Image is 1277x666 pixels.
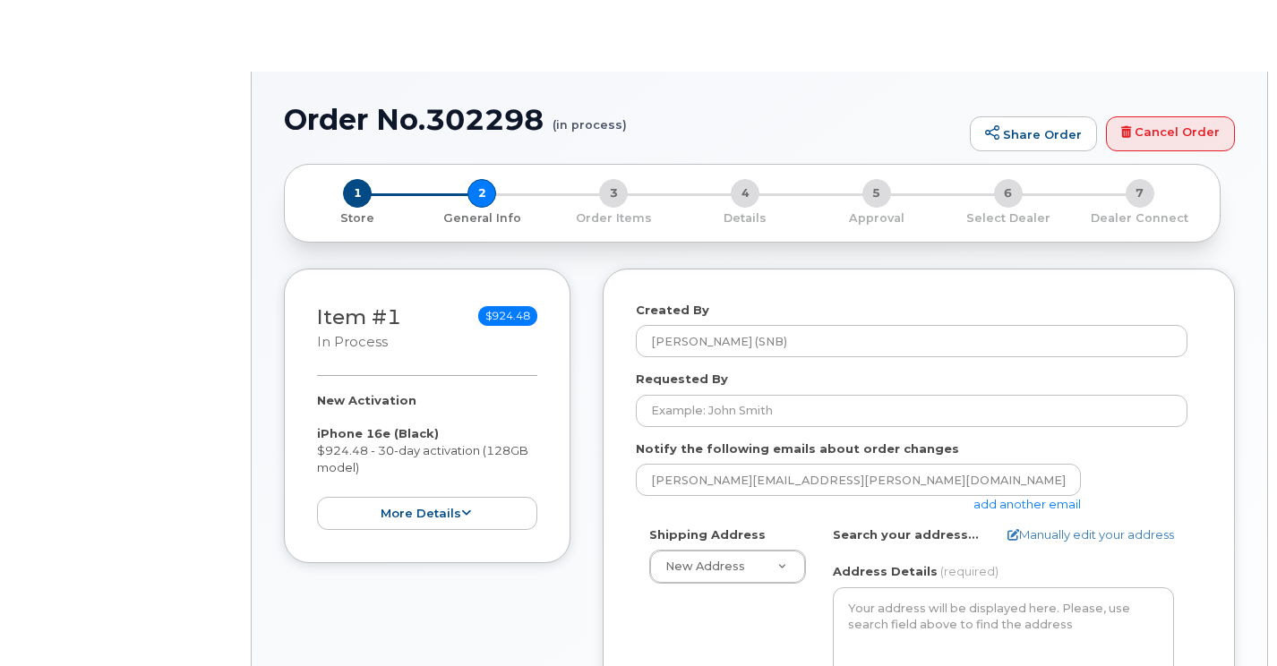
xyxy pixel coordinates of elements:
[317,393,416,407] strong: New Activation
[833,526,979,543] label: Search your address...
[317,426,439,440] strong: iPhone 16e (Black)
[317,497,537,530] button: more details
[833,563,938,580] label: Address Details
[306,210,409,226] p: Store
[973,497,1081,511] a: add another email
[636,395,1187,427] input: Example: John Smith
[1007,526,1174,543] a: Manually edit your address
[343,179,372,208] span: 1
[636,464,1081,496] input: Example: john@appleseed.com
[636,440,959,457] label: Notify the following emails about order changes
[970,116,1097,152] a: Share Order
[940,564,998,578] span: (required)
[636,371,728,388] label: Requested By
[650,551,805,583] a: New Address
[478,306,537,326] span: $924.48
[665,559,745,573] span: New Address
[299,208,416,226] a: 1 Store
[553,104,627,132] small: (in process)
[649,526,766,543] label: Shipping Address
[317,334,388,350] small: in process
[284,104,961,135] h1: Order No.302298
[636,302,709,319] label: Created By
[317,306,401,352] h3: Item #1
[1106,116,1235,152] a: Cancel Order
[317,392,537,530] div: $924.48 - 30-day activation (128GB model)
